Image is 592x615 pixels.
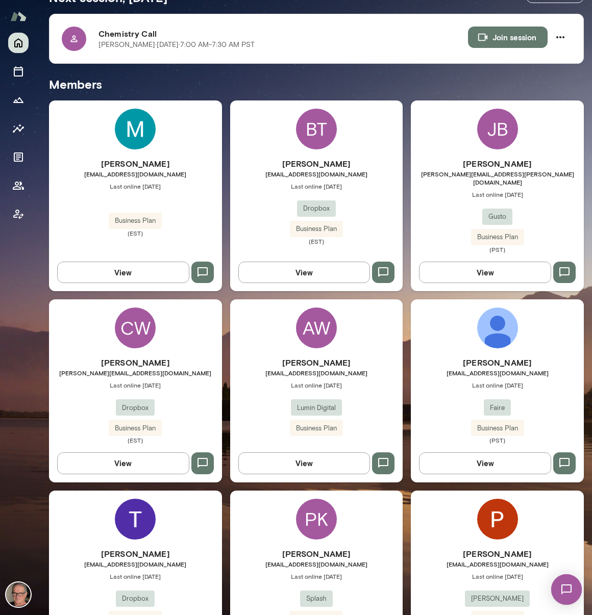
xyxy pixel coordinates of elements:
div: BT [296,109,337,149]
h6: [PERSON_NAME] [411,158,584,170]
button: Members [8,175,29,196]
img: Tony Xu [115,499,156,540]
span: (PST) [411,245,584,253]
span: Last online [DATE] [411,381,584,389]
span: Last online [DATE] [411,190,584,198]
span: [EMAIL_ADDRESS][DOMAIN_NAME] [49,560,222,568]
img: Peter Lolley [477,499,518,540]
span: [EMAIL_ADDRESS][DOMAIN_NAME] [230,560,403,568]
h6: [PERSON_NAME] [230,356,403,369]
span: Business Plan [471,232,524,242]
button: Home [8,33,29,53]
button: Join session [468,27,548,48]
img: Geoff Apps [6,582,31,607]
h6: [PERSON_NAME] [230,548,403,560]
span: [EMAIL_ADDRESS][DOMAIN_NAME] [230,170,403,178]
span: Last online [DATE] [411,572,584,580]
h5: Members [49,76,584,92]
button: View [238,452,371,474]
span: (EST) [49,229,222,237]
h6: [PERSON_NAME] [49,548,222,560]
h6: Chemistry Call [98,28,468,40]
span: [PERSON_NAME] [465,594,530,604]
button: View [419,262,551,283]
button: Sessions [8,61,29,82]
span: Business Plan [290,423,343,433]
button: Insights [8,118,29,139]
button: Documents [8,147,29,167]
span: Business Plan [109,216,162,226]
img: Mento [10,7,27,26]
span: Last online [DATE] [49,182,222,190]
span: [EMAIL_ADDRESS][DOMAIN_NAME] [230,369,403,377]
span: Last online [DATE] [49,572,222,580]
h6: [PERSON_NAME] [411,548,584,560]
span: Business Plan [471,423,524,433]
div: JB [477,109,518,149]
span: [EMAIL_ADDRESS][DOMAIN_NAME] [411,369,584,377]
span: [PERSON_NAME][EMAIL_ADDRESS][PERSON_NAME][DOMAIN_NAME] [411,170,584,186]
span: [EMAIL_ADDRESS][DOMAIN_NAME] [411,560,584,568]
button: View [238,262,371,283]
span: Last online [DATE] [230,182,403,190]
img: Max Miller [115,109,156,149]
div: AW [296,307,337,348]
p: [PERSON_NAME] · [DATE] · 7:00 AM-7:30 AM PST [98,40,255,50]
button: View [419,452,551,474]
button: Client app [8,204,29,224]
button: Growth Plan [8,90,29,110]
span: Business Plan [109,423,162,433]
span: Dropbox [116,594,155,604]
div: PK [296,499,337,540]
span: Last online [DATE] [230,572,403,580]
h6: [PERSON_NAME] [49,158,222,170]
span: (PST) [411,436,584,444]
span: Gusto [482,212,512,222]
span: Dropbox [116,403,155,413]
span: Dropbox [297,203,336,214]
span: (EST) [49,436,222,444]
span: Business Plan [290,224,343,234]
button: View [57,262,189,283]
span: [PERSON_NAME][EMAIL_ADDRESS][DOMAIN_NAME] [49,369,222,377]
div: CW [115,307,156,348]
span: Lumin Digital [291,403,342,413]
h6: [PERSON_NAME] [49,356,222,369]
button: View [57,452,189,474]
h6: [PERSON_NAME] [230,158,403,170]
h6: [PERSON_NAME] [411,356,584,369]
span: Faire [484,403,511,413]
span: Last online [DATE] [230,381,403,389]
img: Vasileios Papanikolaou [477,307,518,348]
span: Splash [300,594,333,604]
span: (EST) [230,237,403,245]
span: [EMAIL_ADDRESS][DOMAIN_NAME] [49,170,222,178]
span: Last online [DATE] [49,381,222,389]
